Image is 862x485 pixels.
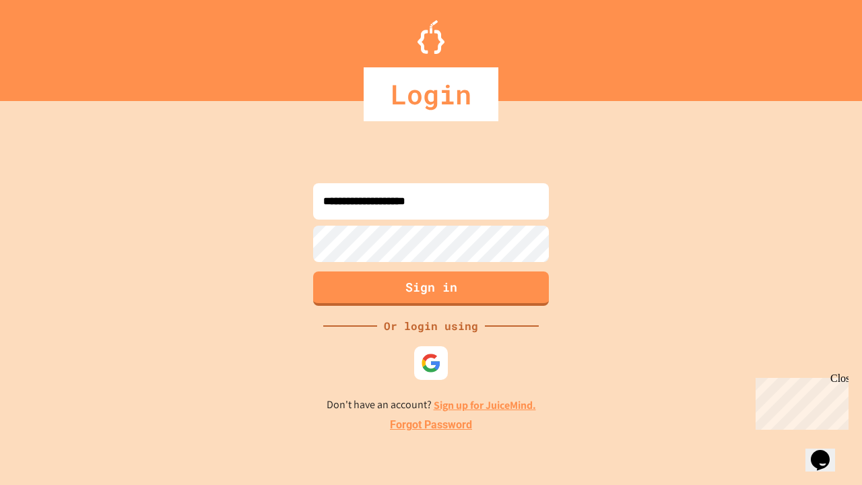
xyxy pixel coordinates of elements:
button: Sign in [313,271,549,306]
div: Chat with us now!Close [5,5,93,86]
img: google-icon.svg [421,353,441,373]
iframe: chat widget [750,373,849,430]
iframe: chat widget [805,431,849,472]
a: Sign up for JuiceMind. [434,398,536,412]
img: Logo.svg [418,20,444,54]
div: Login [364,67,498,121]
p: Don't have an account? [327,397,536,414]
a: Forgot Password [390,417,472,433]
div: Or login using [377,318,485,334]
